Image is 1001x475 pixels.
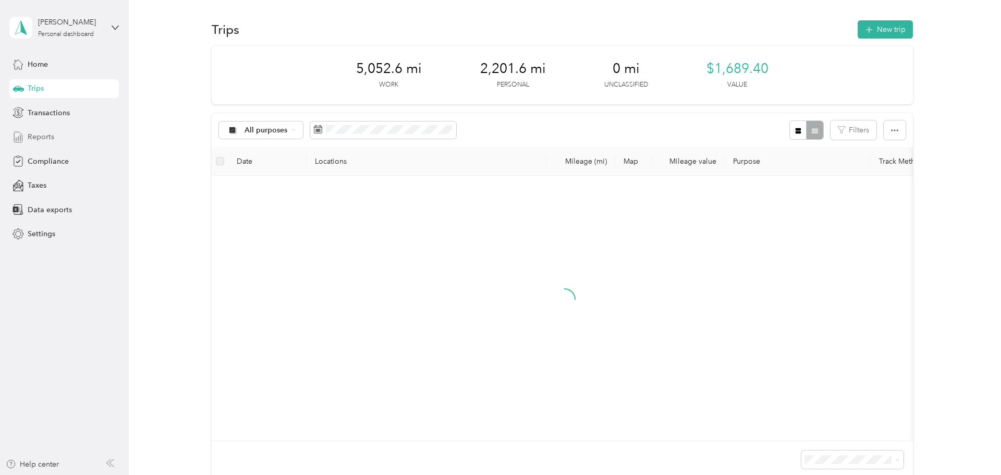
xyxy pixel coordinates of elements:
span: $1,689.40 [706,60,768,77]
span: Settings [28,228,55,239]
span: Taxes [28,180,46,191]
th: Mileage (mi) [546,147,615,176]
button: New trip [858,20,913,39]
th: Track Method [871,147,944,176]
span: Transactions [28,107,70,118]
iframe: Everlance-gr Chat Button Frame [943,417,1001,475]
span: 0 mi [613,60,640,77]
button: Help center [6,459,59,470]
button: Filters [831,120,876,140]
th: Mileage value [652,147,725,176]
h1: Trips [212,24,239,35]
p: Work [379,80,398,90]
span: Trips [28,83,44,94]
span: Reports [28,131,54,142]
div: [PERSON_NAME] [38,17,103,28]
span: 5,052.6 mi [356,60,422,77]
p: Unclassified [604,80,648,90]
th: Map [615,147,652,176]
th: Purpose [725,147,871,176]
span: Data exports [28,204,72,215]
span: Compliance [28,156,69,167]
p: Value [727,80,747,90]
th: Date [228,147,307,176]
span: Home [28,59,48,70]
p: Personal [497,80,529,90]
span: 2,201.6 mi [480,60,546,77]
div: Personal dashboard [38,31,94,38]
th: Locations [307,147,546,176]
span: All purposes [245,127,288,134]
